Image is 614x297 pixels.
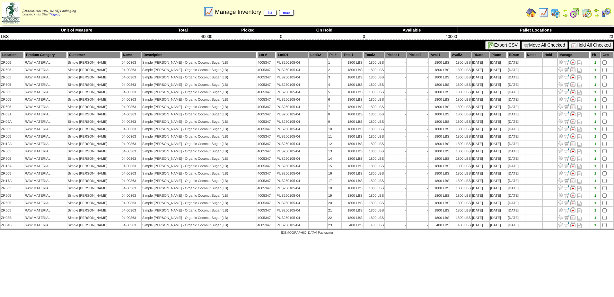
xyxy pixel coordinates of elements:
[276,89,308,95] td: PUS250105-04
[450,118,471,125] td: 1800 LBS
[570,185,575,190] img: Manage Hold
[213,33,283,40] td: 0
[472,59,489,66] td: [DATE]
[564,119,569,124] img: Move
[342,89,363,95] td: 1800 LBS
[407,59,428,66] td: -
[450,89,471,95] td: 1800 LBS
[22,9,76,16] span: Logged in as Dhart
[570,207,575,212] img: Manage Hold
[558,89,563,94] img: Adjust
[1,126,24,132] td: ZR605
[490,96,507,103] td: [DATE]
[558,133,563,139] img: Adjust
[490,118,507,125] td: [DATE]
[601,8,611,18] img: calendarcustomer.gif
[429,81,450,88] td: 1800 LBS
[309,51,327,59] th: LotID2
[1,111,24,118] td: ZH03A
[24,111,67,118] td: RAW MATERIAL
[564,126,569,131] img: Move
[407,96,428,103] td: -
[550,8,561,18] img: calendarprod.gif
[67,104,121,110] td: Simple [PERSON_NAME]
[328,89,341,95] td: 5
[2,2,20,23] img: zoroco-logo-small.webp
[257,104,276,110] td: 4005347
[279,10,294,16] a: map
[364,51,384,59] th: Total2
[564,222,569,227] img: Move
[142,89,257,95] td: Simple [PERSON_NAME] - Organic Coconut Sugar (LB)
[121,67,141,73] td: 04-00363
[570,111,575,116] img: Manage Hold
[558,67,563,72] img: Adjust
[570,215,575,220] img: Manage Hold
[507,104,524,110] td: [DATE]
[67,96,121,103] td: Simple [PERSON_NAME]
[570,82,575,87] img: Manage Hold
[564,67,569,72] img: Move
[24,96,67,103] td: RAW MATERIAL
[558,156,563,161] img: Adjust
[67,111,121,118] td: Simple [PERSON_NAME]
[577,83,582,87] i: Note
[121,81,141,88] td: 04-00363
[570,178,575,183] img: Manage Hold
[564,163,569,168] img: Move
[564,74,569,79] img: Move
[450,51,471,59] th: Avail2
[215,9,294,15] span: Manage Inventory
[558,74,563,79] img: Adjust
[472,118,489,125] td: [DATE]
[276,67,308,73] td: PUS250105-04
[558,178,563,183] img: Adjust
[364,74,384,81] td: 1800 LBS
[564,185,569,190] img: Move
[507,81,524,88] td: [DATE]
[121,111,141,118] td: 04-00363
[142,67,257,73] td: Simple [PERSON_NAME] - Organic Coconut Sugar (LB)
[564,178,569,183] img: Move
[564,111,569,116] img: Move
[1,59,24,66] td: ZR605
[601,51,613,59] th: Grp
[564,193,569,198] img: Move
[558,185,563,190] img: Adjust
[385,59,406,66] td: -
[142,96,257,103] td: Simple [PERSON_NAME] - Organic Coconut Sugar (LB)
[564,133,569,139] img: Move
[558,222,563,227] img: Adjust
[564,59,569,65] img: Move
[276,59,308,66] td: PUS250105-04
[342,74,363,81] td: 1800 LBS
[407,67,428,73] td: -
[121,59,141,66] td: 04-00363
[577,105,582,110] i: Note
[1,74,24,81] td: ZR605
[407,81,428,88] td: -
[564,200,569,205] img: Move
[591,90,600,94] div: 1
[564,104,569,109] img: Move
[67,74,121,81] td: Simple [PERSON_NAME]
[472,74,489,81] td: [DATE]
[490,74,507,81] td: [DATE]
[0,33,153,40] td: LBS
[257,51,276,59] th: Lot #
[472,89,489,95] td: [DATE]
[276,118,308,125] td: PUS250105-04
[276,74,308,81] td: PUS250105-04
[67,59,121,66] td: Simple [PERSON_NAME]
[0,27,153,33] th: Unit of Measure
[507,111,524,118] td: [DATE]
[577,68,582,73] i: Note
[507,67,524,73] td: [DATE]
[507,96,524,103] td: [DATE]
[121,96,141,103] td: 04-00363
[577,120,582,124] i: Note
[564,96,569,102] img: Move
[591,120,600,124] div: 1
[558,59,563,65] img: Adjust
[591,68,600,72] div: 1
